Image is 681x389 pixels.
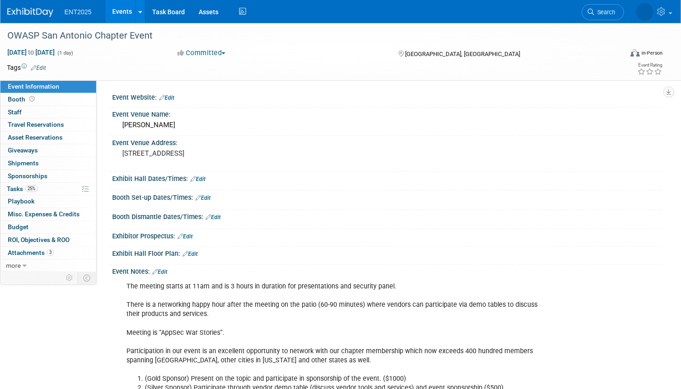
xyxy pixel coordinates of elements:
span: Budget [8,223,29,231]
a: Travel Reservations [0,118,96,131]
a: Shipments [0,157,96,169]
a: Edit [195,195,211,201]
span: Event Information [8,83,59,90]
td: Tags [7,63,46,72]
span: (1 day) [57,50,73,56]
img: Rose Bodin [636,3,653,21]
a: Edit [31,65,46,71]
a: Giveaways [0,144,96,157]
div: OWASP San Antonio Chapter Event [4,28,607,44]
a: Edit [206,214,221,220]
span: Playbook [8,197,34,205]
span: Shipments [8,159,39,167]
td: Personalize Event Tab Strip [62,272,78,284]
span: more [6,262,21,269]
div: Exhibit Hall Floor Plan: [112,247,663,259]
div: Event Format [565,48,663,62]
span: ROI, Objectives & ROO [8,236,69,243]
a: Misc. Expenses & Credits [0,208,96,220]
a: Asset Reservations [0,131,96,144]
a: Budget [0,221,96,233]
div: Booth Set-up Dates/Times: [112,191,663,203]
div: In-Person [641,50,663,56]
button: Committed [174,48,229,58]
span: Giveaways [8,147,38,154]
a: Edit [152,269,167,275]
div: Event Venue Name: [112,107,663,119]
a: Tasks25% [0,183,96,195]
span: ENT2025 [64,8,92,16]
div: Event Notes: [112,265,663,276]
span: [GEOGRAPHIC_DATA], [GEOGRAPHIC_DATA] [405,51,520,57]
span: Misc. Expenses & Credits [8,210,80,218]
img: Format-Inperson.png [630,49,640,56]
div: Booth Dismantle Dates/Times: [112,210,663,222]
span: Travel Reservations [8,121,64,128]
a: ROI, Objectives & ROO [0,234,96,246]
a: Staff [0,106,96,118]
a: Edit [183,251,198,257]
span: Tasks [7,185,38,192]
a: Edit [177,233,193,240]
span: Asset Reservations [8,134,63,141]
span: Booth not reserved yet [28,96,36,102]
a: Edit [159,95,174,101]
span: Search [594,9,615,16]
div: Exhibitor Prospectus: [112,229,663,241]
span: Booth [8,96,36,103]
span: Staff [8,108,22,116]
span: Sponsorships [8,172,47,180]
a: Search [582,4,624,20]
a: Edit [190,176,206,182]
a: Playbook [0,195,96,208]
span: to [27,49,35,56]
div: Exhibit Hall Dates/Times: [112,172,663,184]
span: Attachments [8,249,54,256]
a: Event Information [0,80,96,93]
span: [DATE] [DATE] [7,48,55,56]
span: 3 [47,249,54,256]
a: Sponsorships [0,170,96,182]
a: Booth [0,93,96,106]
div: Event Website: [112,90,663,102]
div: [PERSON_NAME] [119,118,656,132]
td: Toggle Event Tabs [78,272,97,284]
div: Event Rating [637,63,662,68]
li: (Gold Sponsor) Present on the topic and participate in sponsorship of the event. ($1000) [145,374,551,383]
img: ExhibitDay [7,8,53,17]
div: Event Venue Address: [112,136,663,147]
a: Attachments3 [0,247,96,259]
span: 25% [25,185,38,192]
pre: [STREET_ADDRESS] [122,149,332,158]
a: more [0,259,96,272]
